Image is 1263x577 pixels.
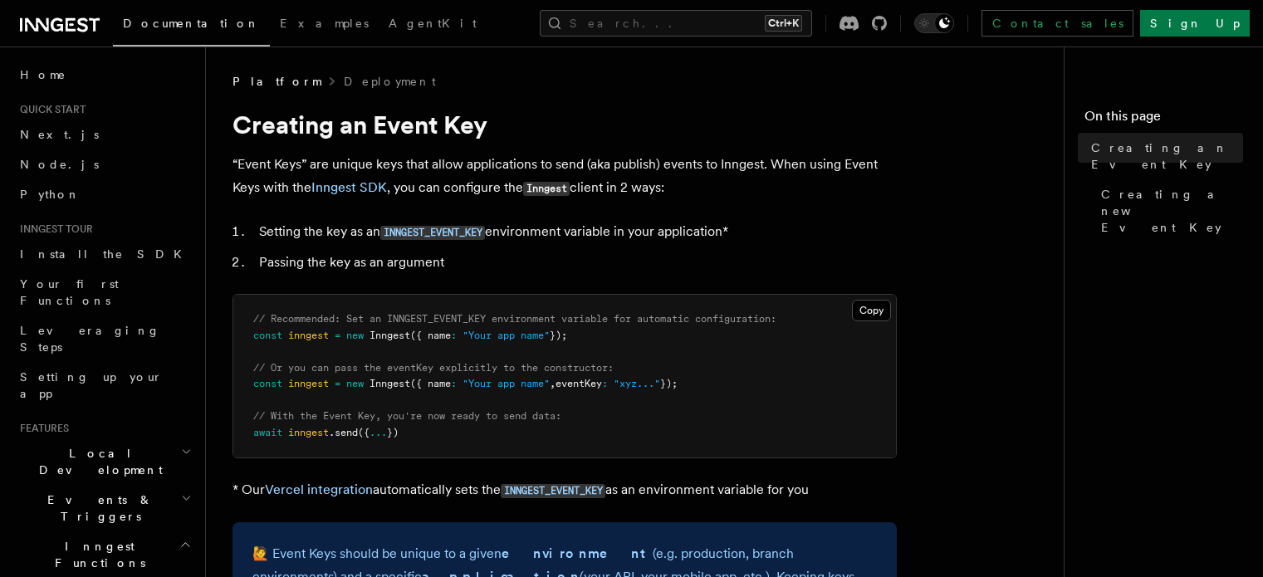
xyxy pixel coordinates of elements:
a: Python [13,179,195,209]
span: Events & Triggers [13,491,181,525]
kbd: Ctrl+K [765,15,802,32]
span: // Recommended: Set an INNGEST_EVENT_KEY environment variable for automatic configuration: [253,313,776,325]
span: Python [20,188,81,201]
span: await [253,427,282,438]
a: Documentation [113,5,270,46]
a: INNGEST_EVENT_KEY [501,482,605,497]
span: }); [660,378,678,389]
span: : [602,378,608,389]
span: ({ name [410,378,451,389]
span: new [346,378,364,389]
li: Setting the key as an environment variable in your application* [254,220,897,244]
span: eventKey [556,378,602,389]
span: Inngest [370,378,410,389]
a: Sign Up [1140,10,1250,37]
span: ({ [358,427,370,438]
span: , [550,378,556,389]
p: “Event Keys” are unique keys that allow applications to send (aka publish) events to Inngest. Whe... [233,153,897,200]
span: Install the SDK [20,247,192,261]
a: Examples [270,5,379,45]
p: * Our automatically sets the as an environment variable for you [233,478,897,502]
a: Creating an Event Key [1084,133,1243,179]
span: "Your app name" [463,330,550,341]
a: Leveraging Steps [13,315,195,362]
span: Home [20,66,66,83]
button: Toggle dark mode [914,13,954,33]
h1: Creating an Event Key [233,110,897,139]
span: "Your app name" [463,378,550,389]
a: Vercel integration [265,482,373,497]
span: ... [370,427,387,438]
span: Examples [280,17,369,30]
span: : [451,378,457,389]
span: Inngest [370,330,410,341]
a: Inngest SDK [311,179,387,195]
span: }); [550,330,567,341]
span: Node.js [20,158,99,171]
button: Local Development [13,438,195,485]
span: AgentKit [389,17,477,30]
button: Events & Triggers [13,485,195,531]
span: Creating a new Event Key [1101,186,1243,236]
span: inngest [288,378,329,389]
h4: On this page [1084,106,1243,133]
strong: environment [502,545,653,561]
span: Platform [233,73,321,90]
a: Contact sales [982,10,1133,37]
button: Search...Ctrl+K [540,10,812,37]
span: Features [13,422,69,435]
span: Inngest Functions [13,538,179,571]
span: "xyz..." [614,378,660,389]
span: const [253,330,282,341]
span: const [253,378,282,389]
code: INNGEST_EVENT_KEY [380,226,485,240]
span: Setting up your app [20,370,163,400]
code: Inngest [523,182,570,196]
span: inngest [288,427,329,438]
a: Your first Functions [13,269,195,315]
code: INNGEST_EVENT_KEY [501,484,605,498]
a: AgentKit [379,5,487,45]
span: Leveraging Steps [20,324,160,354]
a: INNGEST_EVENT_KEY [380,223,485,239]
span: Next.js [20,128,99,141]
span: Inngest tour [13,222,93,236]
span: = [335,378,340,389]
a: Setting up your app [13,362,195,408]
span: Quick start [13,103,86,116]
span: ({ name [410,330,451,341]
span: Local Development [13,445,181,478]
span: // Or you can pass the eventKey explicitly to the constructor: [253,362,614,374]
a: Next.js [13,120,195,149]
button: Copy [852,300,891,321]
li: Passing the key as an argument [254,251,897,274]
a: Install the SDK [13,239,195,269]
span: // With the Event Key, you're now ready to send data: [253,410,561,422]
span: : [451,330,457,341]
span: Creating an Event Key [1091,139,1243,173]
a: Creating a new Event Key [1094,179,1243,242]
a: Deployment [344,73,436,90]
span: .send [329,427,358,438]
span: Documentation [123,17,260,30]
a: Node.js [13,149,195,179]
span: Your first Functions [20,277,119,307]
span: new [346,330,364,341]
span: }) [387,427,399,438]
a: Home [13,60,195,90]
span: = [335,330,340,341]
span: inngest [288,330,329,341]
